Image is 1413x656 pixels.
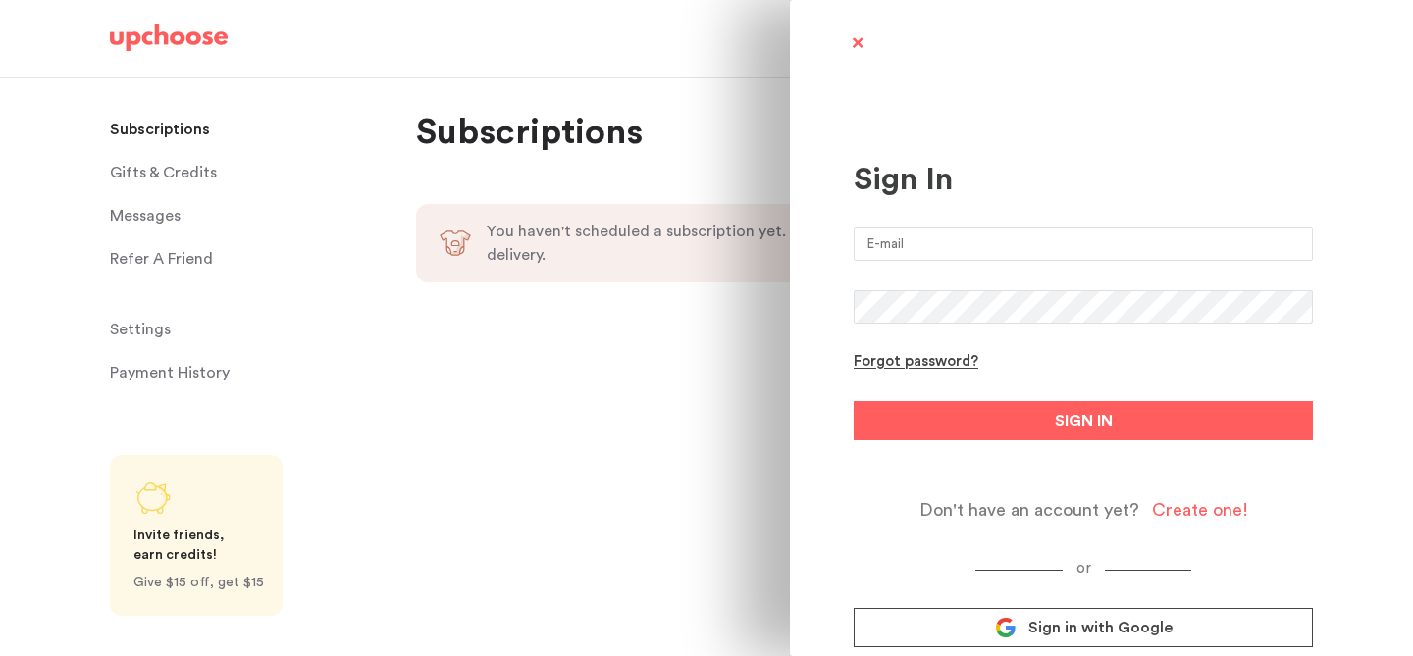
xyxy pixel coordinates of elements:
span: SIGN IN [1055,409,1113,432]
input: E-mail [854,227,1313,261]
div: Sign In [854,161,1313,198]
a: Sign in with Google [854,608,1313,647]
div: Create one! [1152,499,1248,522]
button: SIGN IN [854,401,1313,440]
span: Sign in with Google [1028,618,1173,637]
span: Don't have an account yet? [919,499,1139,522]
span: or [1063,561,1105,576]
div: Forgot password? [854,353,978,372]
